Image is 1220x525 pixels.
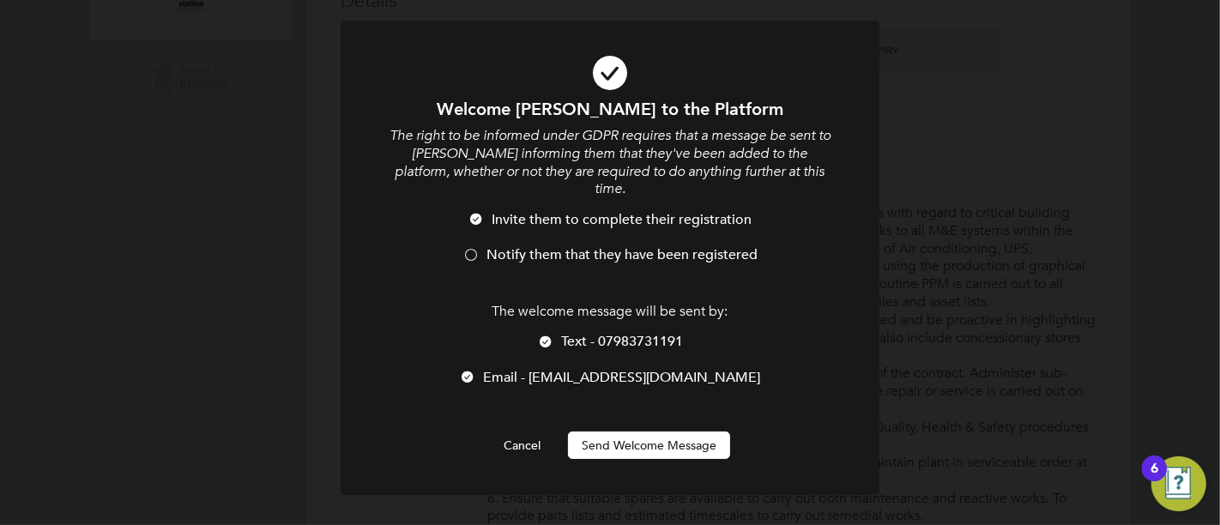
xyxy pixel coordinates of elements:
span: Notify them that they have been registered [486,246,758,263]
h1: Welcome [PERSON_NAME] to the Platform [387,98,833,120]
span: Text - 07983731191 [561,333,683,350]
button: Cancel [490,431,554,459]
div: 6 [1151,468,1158,491]
button: Send Welcome Message [568,431,730,459]
span: Email - [EMAIL_ADDRESS][DOMAIN_NAME] [484,369,761,386]
button: Open Resource Center, 6 new notifications [1151,456,1206,511]
span: Invite them to complete their registration [492,211,752,228]
p: The welcome message will be sent by: [387,303,833,321]
i: The right to be informed under GDPR requires that a message be sent to [PERSON_NAME] informing th... [390,127,830,197]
